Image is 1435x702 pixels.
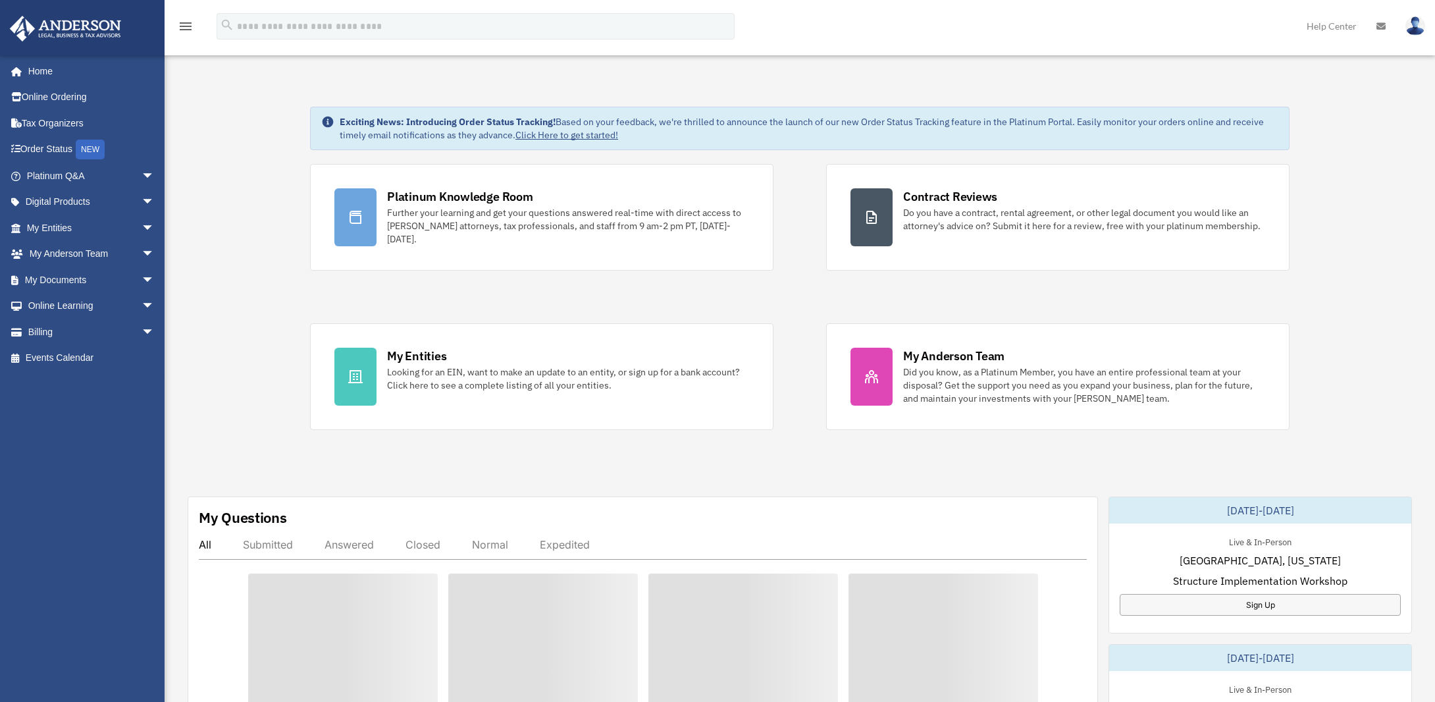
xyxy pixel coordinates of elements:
[1173,573,1347,589] span: Structure Implementation Workshop
[9,58,168,84] a: Home
[9,319,174,345] a: Billingarrow_drop_down
[220,18,234,32] i: search
[199,538,211,551] div: All
[142,215,168,242] span: arrow_drop_down
[903,206,1265,232] div: Do you have a contract, rental agreement, or other legal document you would like an attorney's ad...
[340,115,1278,142] div: Based on your feedback, we're thrilled to announce the launch of our new Order Status Tracking fe...
[340,116,556,128] strong: Exciting News: Introducing Order Status Tracking!
[1405,16,1425,36] img: User Pic
[9,189,174,215] a: Digital Productsarrow_drop_down
[387,188,533,205] div: Platinum Knowledge Room
[826,164,1290,271] a: Contract Reviews Do you have a contract, rental agreement, or other legal document you would like...
[9,163,174,189] a: Platinum Q&Aarrow_drop_down
[142,189,168,216] span: arrow_drop_down
[142,267,168,294] span: arrow_drop_down
[387,206,749,246] div: Further your learning and get your questions answered real-time with direct access to [PERSON_NAM...
[76,140,105,159] div: NEW
[903,348,1004,364] div: My Anderson Team
[9,215,174,241] a: My Entitiesarrow_drop_down
[9,84,174,111] a: Online Ordering
[1180,553,1341,568] span: [GEOGRAPHIC_DATA], [US_STATE]
[903,365,1265,405] div: Did you know, as a Platinum Member, you have an entire professional team at your disposal? Get th...
[9,267,174,293] a: My Documentsarrow_drop_down
[142,319,168,346] span: arrow_drop_down
[515,129,618,141] a: Click Here to get started!
[1218,682,1302,695] div: Live & In-Person
[310,323,773,430] a: My Entities Looking for an EIN, want to make an update to an entity, or sign up for a bank accoun...
[903,188,997,205] div: Contract Reviews
[6,16,125,41] img: Anderson Advisors Platinum Portal
[1109,497,1411,524] div: [DATE]-[DATE]
[387,348,446,364] div: My Entities
[142,293,168,320] span: arrow_drop_down
[310,164,773,271] a: Platinum Knowledge Room Further your learning and get your questions answered real-time with dire...
[405,538,440,551] div: Closed
[9,241,174,267] a: My Anderson Teamarrow_drop_down
[1120,594,1401,616] a: Sign Up
[178,23,194,34] a: menu
[9,136,174,163] a: Order StatusNEW
[1218,534,1302,548] div: Live & In-Person
[472,538,508,551] div: Normal
[243,538,293,551] div: Submitted
[826,323,1290,430] a: My Anderson Team Did you know, as a Platinum Member, you have an entire professional team at your...
[178,18,194,34] i: menu
[540,538,590,551] div: Expedited
[9,110,174,136] a: Tax Organizers
[142,163,168,190] span: arrow_drop_down
[387,365,749,392] div: Looking for an EIN, want to make an update to an entity, or sign up for a bank account? Click her...
[199,508,287,527] div: My Questions
[142,241,168,268] span: arrow_drop_down
[9,345,174,371] a: Events Calendar
[9,293,174,319] a: Online Learningarrow_drop_down
[325,538,374,551] div: Answered
[1109,645,1411,671] div: [DATE]-[DATE]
